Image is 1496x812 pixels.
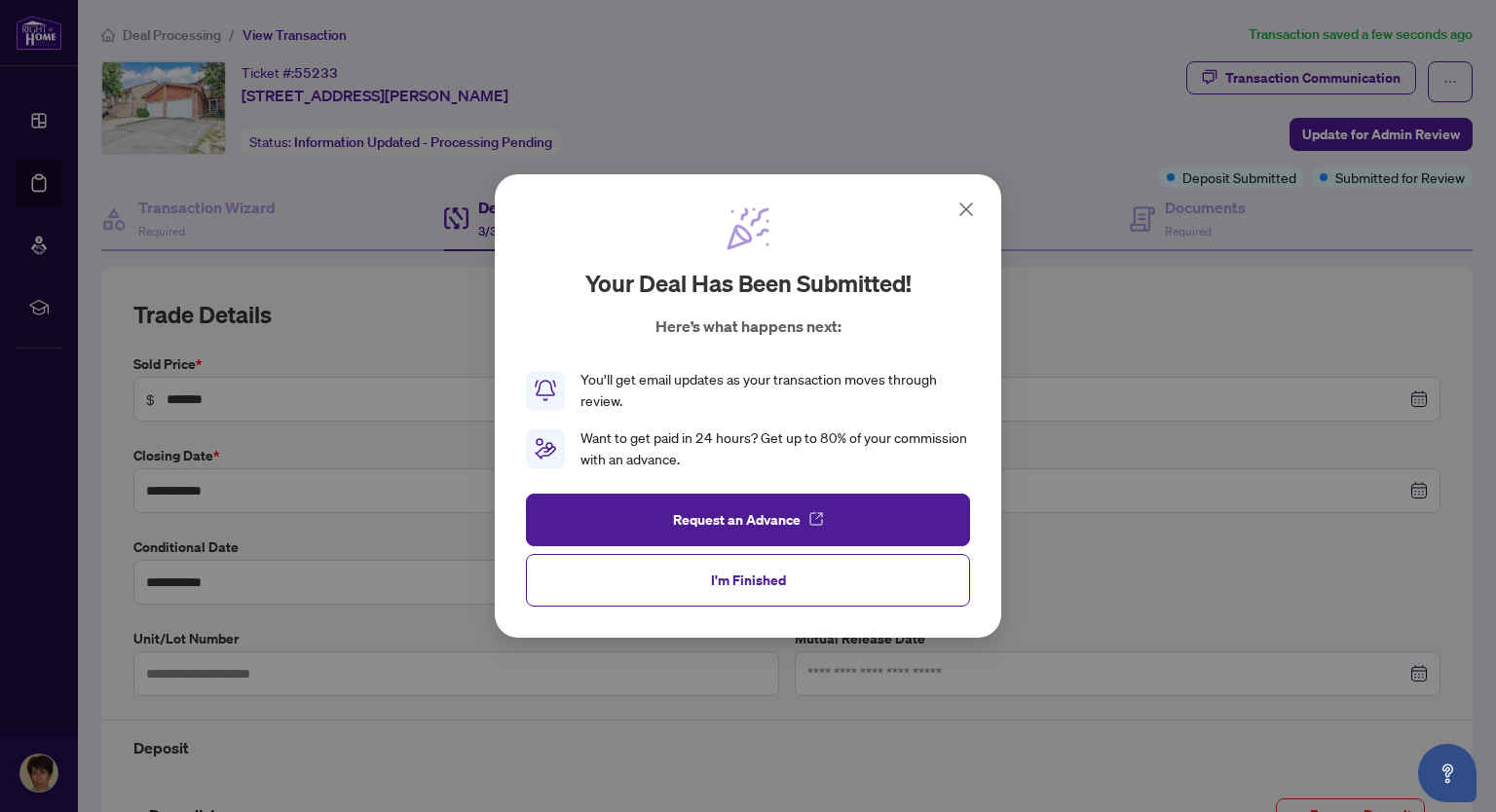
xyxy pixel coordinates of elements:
h2: Your deal has been submitted! [585,268,912,299]
div: You’ll get email updates as your transaction moves through review. [580,369,970,412]
button: Request an Advance [526,494,970,546]
div: Want to get paid in 24 hours? Get up to 80% of your commission with an advance. [580,427,970,470]
p: Here’s what happens next: [655,314,841,338]
span: I'm Finished [711,565,786,596]
span: Request an Advance [673,504,801,535]
button: Open asap [1418,744,1477,802]
button: I'm Finished [526,554,970,607]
